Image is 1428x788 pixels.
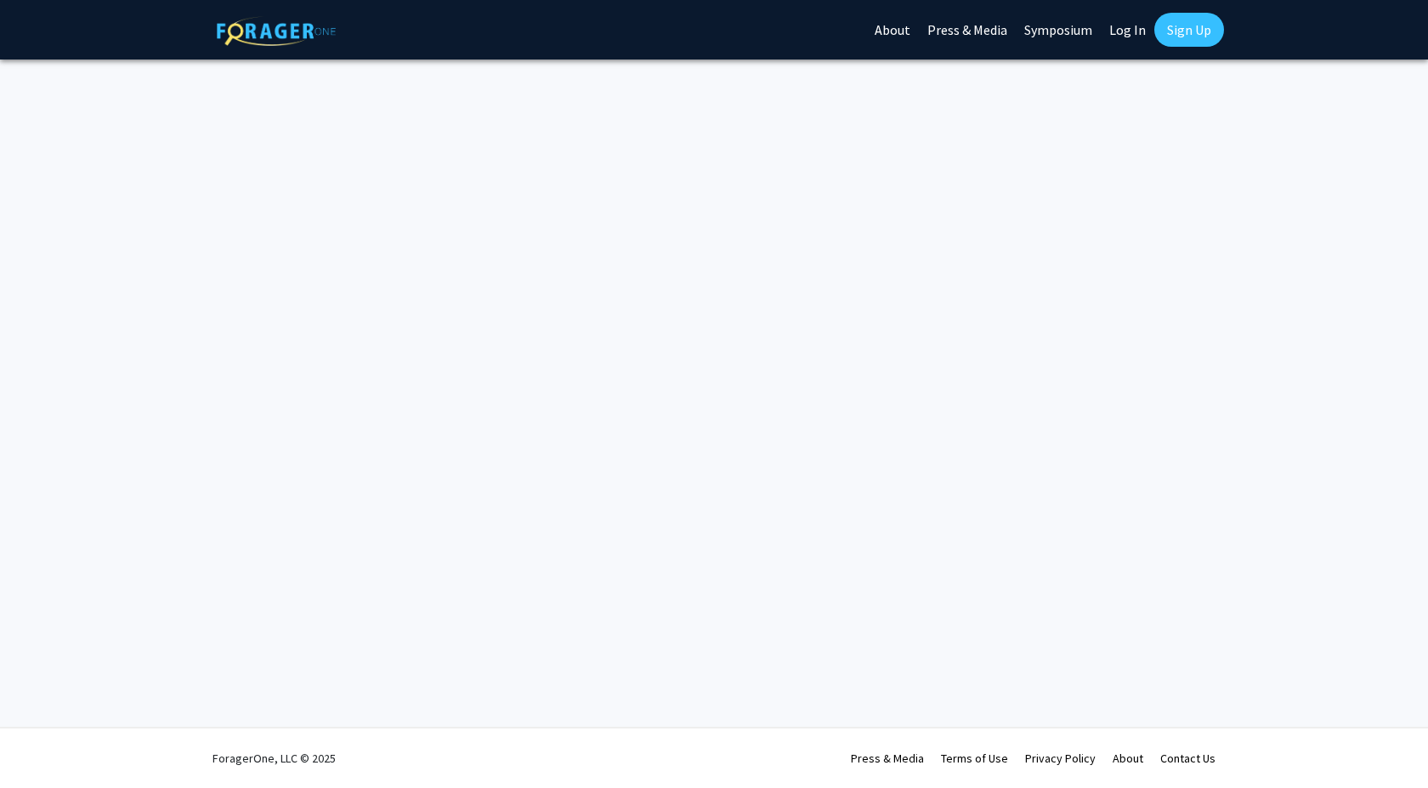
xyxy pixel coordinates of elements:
[1154,13,1224,47] a: Sign Up
[851,751,924,766] a: Press & Media
[1160,751,1215,766] a: Contact Us
[217,16,336,46] img: ForagerOne Logo
[1113,751,1143,766] a: About
[941,751,1008,766] a: Terms of Use
[1025,751,1096,766] a: Privacy Policy
[212,728,336,788] div: ForagerOne, LLC © 2025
